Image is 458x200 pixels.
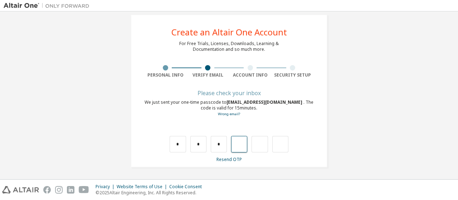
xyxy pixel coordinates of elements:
p: © 2025 Altair Engineering, Inc. All Rights Reserved. [96,190,206,196]
div: Please check your inbox [144,91,314,95]
img: instagram.svg [55,186,63,194]
div: Account Info [229,72,272,78]
img: linkedin.svg [67,186,74,194]
div: Cookie Consent [169,184,206,190]
div: Privacy [96,184,117,190]
img: facebook.svg [43,186,51,194]
div: Website Terms of Use [117,184,169,190]
a: Resend OTP [216,156,242,162]
div: Security Setup [272,72,314,78]
img: Altair One [4,2,93,9]
div: Verify Email [187,72,229,78]
span: [EMAIL_ADDRESS][DOMAIN_NAME] [226,99,303,105]
div: We just sent your one-time passcode to . The code is valid for 15 minutes. [144,99,314,117]
img: youtube.svg [79,186,89,194]
img: altair_logo.svg [2,186,39,194]
div: Create an Altair One Account [171,28,287,36]
div: For Free Trials, Licenses, Downloads, Learning & Documentation and so much more. [179,41,279,52]
a: Go back to the registration form [218,112,240,116]
div: Personal Info [144,72,187,78]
